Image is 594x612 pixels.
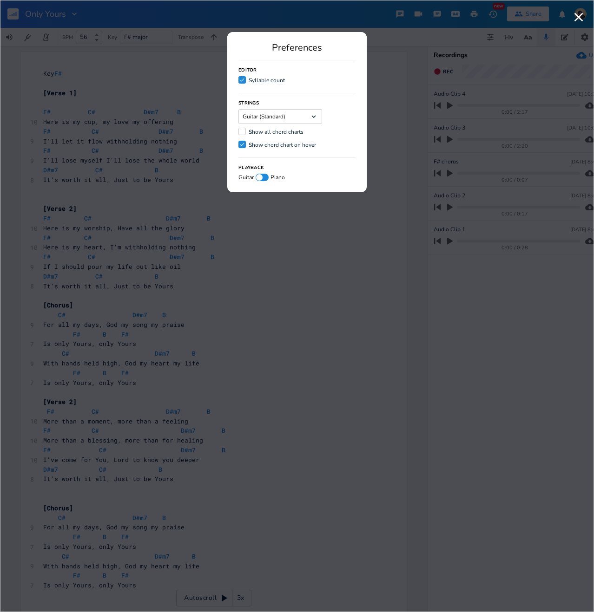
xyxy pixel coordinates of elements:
[249,142,316,148] div: Show chord chart on hover
[238,175,254,180] span: Guitar
[249,129,304,135] div: Show all chord charts
[238,165,264,170] h3: Playback
[238,101,259,105] h3: Strings
[238,43,356,52] div: Preferences
[271,175,285,180] span: Piano
[249,78,285,83] div: Syllable count
[238,68,257,72] h3: Editor
[243,114,285,119] span: Guitar (Standard)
